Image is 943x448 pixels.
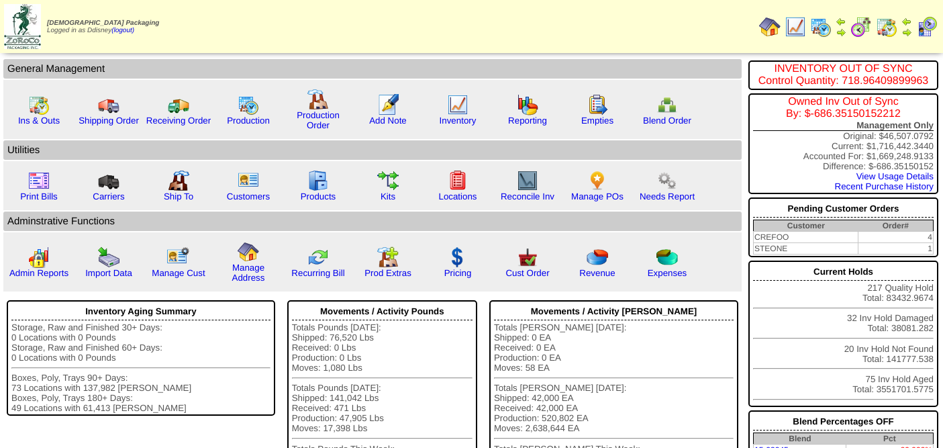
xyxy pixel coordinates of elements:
img: calendarcustomer.gif [916,16,938,38]
a: Ins & Outs [18,116,60,126]
img: import.gif [98,247,119,268]
a: Cust Order [505,268,549,278]
img: calendarinout.gif [28,94,50,116]
img: factory2.gif [168,170,189,191]
img: calendarprod.gif [238,94,259,116]
img: line_graph.gif [785,16,806,38]
a: Shipping Order [79,116,139,126]
td: CREFOO [754,232,858,243]
a: (logout) [111,27,134,34]
a: Reconcile Inv [501,191,554,201]
td: Utilities [3,140,742,160]
img: prodextras.gif [377,247,399,268]
a: Add Note [369,116,407,126]
div: Blend Percentages OFF [753,413,934,431]
img: cabinet.gif [307,170,329,191]
img: factory.gif [307,89,329,110]
img: line_graph2.gif [517,170,538,191]
th: Order# [858,220,934,232]
a: Empties [581,116,613,126]
img: calendarprod.gif [810,16,832,38]
th: Customer [754,220,858,232]
img: managecust.png [166,247,191,268]
img: truck.gif [98,94,119,116]
td: 1 [858,243,934,255]
div: Movements / Activity [PERSON_NAME] [494,303,734,320]
img: arrowright.gif [836,27,846,38]
img: pie_chart2.png [656,247,678,268]
div: Owned Inv Out of Sync By: $-686.35150152212 [753,96,934,120]
a: Manage Cust [152,268,205,278]
a: Reporting [508,116,547,126]
img: orders.gif [377,94,399,116]
img: dollar.gif [447,247,468,268]
td: General Management [3,59,742,79]
img: truck2.gif [168,94,189,116]
div: Inventory Aging Summary [11,303,270,320]
div: Current Holds [753,263,934,281]
a: Blend Order [643,116,691,126]
img: po.png [587,170,608,191]
a: Needs Report [640,191,695,201]
a: View Usage Details [856,171,934,181]
img: reconcile.gif [307,247,329,268]
img: network.png [656,94,678,116]
td: Adminstrative Functions [3,212,742,231]
a: Inventory [440,116,477,126]
a: Manage Address [232,263,265,283]
a: Products [301,191,336,201]
img: workflow.gif [377,170,399,191]
div: Original: $46,507.0792 Current: $1,716,442.3440 Accounted For: $1,669,248.9133 Difference: $-686.... [748,93,938,194]
span: [DEMOGRAPHIC_DATA] Packaging [47,19,159,27]
img: cust_order.png [517,247,538,268]
a: Import Data [85,268,132,278]
a: Manage POs [571,191,624,201]
a: Production Order [297,110,340,130]
a: Recurring Bill [291,268,344,278]
img: home.gif [238,241,259,263]
td: STEONE [754,243,858,255]
img: arrowright.gif [901,27,912,38]
img: graph2.png [28,247,50,268]
a: Revenue [579,268,615,278]
img: invoice2.gif [28,170,50,191]
img: pie_chart.png [587,247,608,268]
img: locations.gif [447,170,468,191]
a: Kits [381,191,395,201]
a: Recent Purchase History [835,181,934,191]
a: Production [227,116,270,126]
a: Prod Extras [364,268,411,278]
a: Print Bills [20,191,58,201]
img: customers.gif [238,170,259,191]
img: zoroco-logo-small.webp [4,4,41,49]
a: Ship To [164,191,193,201]
th: Blend [754,433,846,445]
th: Pct [846,433,934,445]
div: Movements / Activity Pounds [292,303,473,320]
img: workorder.gif [587,94,608,116]
img: calendarinout.gif [876,16,897,38]
a: Admin Reports [9,268,68,278]
div: Pending Customer Orders [753,200,934,218]
div: Management Only [753,120,934,131]
span: Logged in as Ddisney [47,19,159,34]
td: 4 [858,232,934,243]
a: Locations [438,191,477,201]
a: Pricing [444,268,472,278]
a: Receiving Order [146,116,211,126]
img: arrowleft.gif [901,16,912,27]
img: arrowleft.gif [836,16,846,27]
img: calendarblend.gif [850,16,872,38]
a: Customers [227,191,270,201]
img: truck3.gif [98,170,119,191]
img: workflow.png [656,170,678,191]
img: graph.gif [517,94,538,116]
div: 217 Quality Hold Total: 83432.9674 32 Inv Hold Damaged Total: 38081.282 20 Inv Hold Not Found Tot... [748,261,938,407]
img: line_graph.gif [447,94,468,116]
img: home.gif [759,16,781,38]
div: Storage, Raw and Finished 30+ Days: 0 Locations with 0 Pounds Storage, Raw and Finished 60+ Days:... [11,322,270,413]
a: Expenses [648,268,687,278]
a: Carriers [93,191,124,201]
div: INVENTORY OUT OF SYNC Control Quantity: 718.96409899963 [753,63,934,87]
